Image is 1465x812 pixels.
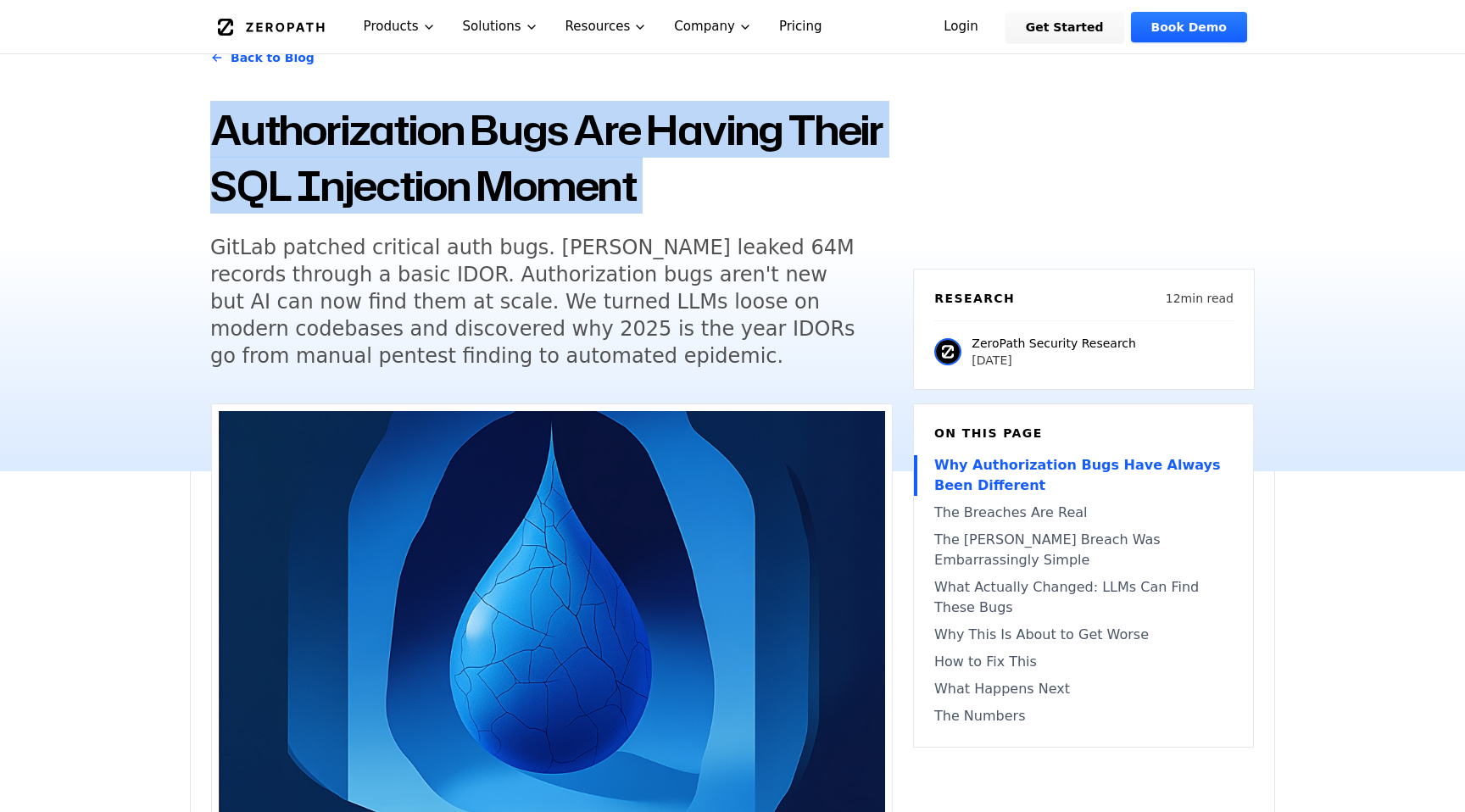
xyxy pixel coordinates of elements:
[1131,12,1247,42] a: Book Demo
[923,12,999,42] a: Login
[934,706,1233,726] a: The Numbers
[934,577,1233,618] a: What Actually Changed: LLMs Can Find These Bugs
[934,425,1233,442] h6: On this page
[210,34,315,81] a: Back to Blog
[210,234,861,370] h5: GitLab patched critical auth bugs. [PERSON_NAME] leaked 64M records through a basic IDOR. Authori...
[934,503,1233,523] a: The Breaches Are Real
[972,335,1136,352] p: ZeroPath Security Research
[934,290,1015,307] h6: Research
[1005,12,1124,42] a: Get Started
[934,338,961,365] img: ZeroPath Security Research
[934,625,1233,645] a: Why This Is About to Get Worse
[934,455,1233,496] a: Why Authorization Bugs Have Always Been Different
[934,652,1233,672] a: How to Fix This
[972,352,1136,369] p: [DATE]
[934,679,1233,699] a: What Happens Next
[1166,290,1234,307] p: 12 min read
[210,102,893,214] h1: Authorization Bugs Are Having Their SQL Injection Moment
[934,530,1233,570] a: The [PERSON_NAME] Breach Was Embarrassingly Simple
